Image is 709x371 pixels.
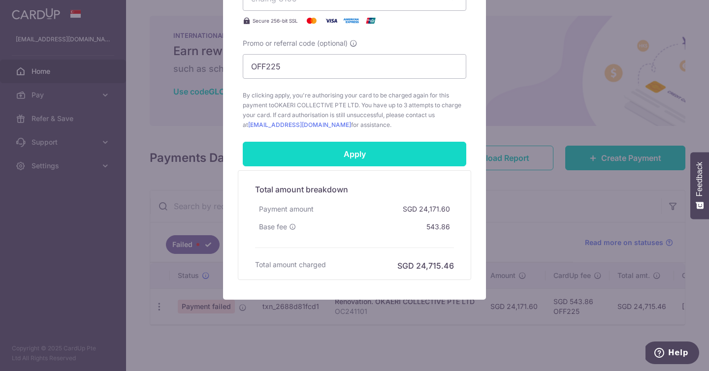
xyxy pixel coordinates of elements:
img: UnionPay [361,15,381,27]
input: Apply [243,142,466,166]
span: Feedback [695,162,704,196]
img: Visa [322,15,341,27]
h6: Total amount charged [255,260,326,270]
div: SGD 24,171.60 [399,200,454,218]
iframe: Opens a widget where you can find more information [645,341,699,366]
span: OKAERI COLLECTIVE PTE LTD [274,101,358,109]
div: 543.86 [422,218,454,236]
div: Payment amount [255,200,318,218]
img: American Express [341,15,361,27]
span: Base fee [259,222,287,232]
button: Feedback - Show survey [690,152,709,219]
a: [EMAIL_ADDRESS][DOMAIN_NAME] [248,121,351,128]
h5: Total amount breakdown [255,184,454,195]
h6: SGD 24,715.46 [397,260,454,272]
span: Promo or referral code (optional) [243,38,348,48]
span: Secure 256-bit SSL [253,17,298,25]
span: By clicking apply, you're authorising your card to be charged again for this payment to . You hav... [243,91,466,130]
img: Mastercard [302,15,322,27]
